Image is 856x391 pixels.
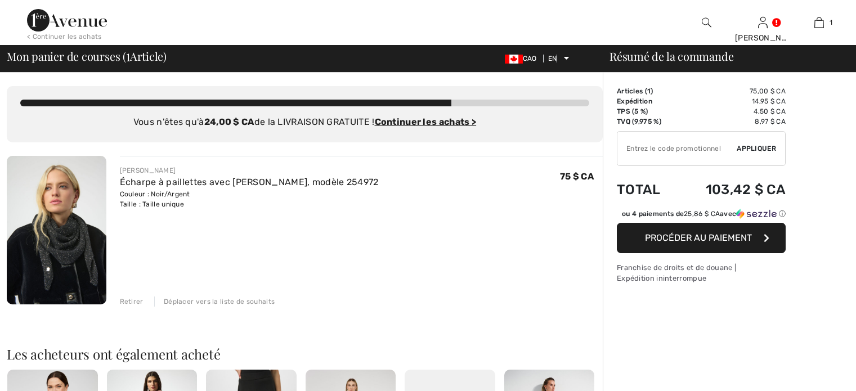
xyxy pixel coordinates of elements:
span: 25,86 $ CA [684,210,720,218]
img: Sezzle [736,209,777,219]
font: [PERSON_NAME] [120,167,176,174]
font: Taille : Taille unique [120,200,185,208]
font: Total [617,182,661,197]
font: Appliquer [737,145,776,152]
font: CAO [523,55,537,62]
font: Articles ( [617,87,647,95]
img: Mon sac [814,16,824,29]
div: ou 4 paiements de avec [622,209,786,219]
img: Dollar canadien [505,55,523,64]
font: Résumé de la commande [609,48,733,64]
font: 103,42 $ CA [706,182,786,197]
a: 1 [791,16,846,29]
font: 8,97 $ CA [755,118,786,125]
button: Procéder au paiement [617,223,786,253]
font: TVQ (9,975 %) [617,118,661,125]
font: Les acheteurs ont également acheté [7,345,221,363]
font: 24,00 $ CA [204,116,254,127]
font: Mon panier de courses ( [7,48,126,64]
font: Expédition [617,97,652,105]
input: Code promotionnel [617,132,737,165]
font: TPS (5 %) [617,107,648,115]
font: Vous n'êtes qu'à [133,116,204,127]
div: ou 4 paiements de25,86 $ CAavecSezzle Cliquez pour en savoir plus sur Sezzle [617,209,786,223]
font: 75,00 $ CA [750,87,786,95]
font: Franchise de droits et de douane | Expédition ininterrompue [617,263,736,282]
font: [PERSON_NAME] [735,33,801,43]
img: 1ère Avenue [27,9,107,32]
img: Mes informations [758,16,768,29]
font: 75 $ CA [560,171,594,182]
font: < Continuer les achats [27,33,102,41]
font: de la LIVRAISON GRATUITE ! [254,116,375,127]
font: 1 [830,19,832,26]
font: Article) [130,48,167,64]
font: 14,95 $ CA [752,97,786,105]
font: Procéder au paiement [645,232,752,243]
font: 1 [647,87,651,95]
a: Continuer les achats > [375,116,477,127]
a: Écharpe à paillettes avec [PERSON_NAME], modèle 254972 [120,177,379,187]
a: Se connecter [758,17,768,28]
font: EN [548,55,557,62]
img: Écharpe à paillettes avec bijoux, modèle 254972 [7,156,106,304]
font: Retirer [120,298,144,305]
font: ) [651,87,653,95]
font: Déplacer vers la liste de souhaits [164,298,275,305]
font: 4,50 $ CA [754,107,786,115]
font: 1 [126,45,130,65]
img: rechercher sur le site [702,16,711,29]
font: Couleur : Noir/Argent [120,190,190,198]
